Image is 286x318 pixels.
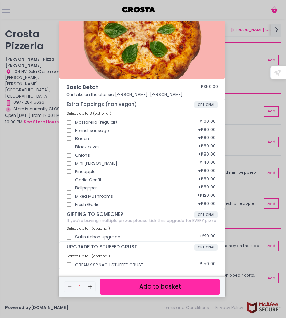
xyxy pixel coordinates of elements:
[194,116,218,129] div: + ₱100.00
[67,111,111,116] span: Select up to 3 (optional)
[194,259,218,271] div: + ₱150.00
[100,279,220,294] button: Add to basket
[67,244,194,250] span: UPGRADE TO STUFFED CRUST
[195,190,218,203] div: + ₱120.00
[67,218,218,223] div: If you're buying multiple pizzas please tick this upgrade for EVERY pizza
[194,244,218,251] span: OPTIONAL
[66,91,218,98] p: Our take on the classic [PERSON_NAME]! [PERSON_NAME]
[194,157,218,170] div: + ₱140.00
[196,133,218,145] div: + ₱80.00
[67,253,110,259] span: Select up to 1 (optional)
[67,101,194,107] span: Extra Toppings (non vegan)
[196,149,218,161] div: + ₱80.00
[196,124,218,137] div: + ₱80.00
[201,84,218,91] div: ₱350.00
[196,198,218,211] div: + ₱80.00
[196,141,218,153] div: + ₱80.00
[67,211,194,217] span: GIFTING TO SOMEONE?
[196,166,218,178] div: + ₱80.00
[194,101,218,108] span: OPTIONAL
[67,225,110,231] span: Select up to 1 (optional)
[196,174,218,186] div: + ₱80.00
[196,182,218,194] div: + ₱80.00
[194,211,218,218] span: OPTIONAL
[197,231,218,243] div: + ₱10.00
[66,84,180,91] span: Basic Betch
